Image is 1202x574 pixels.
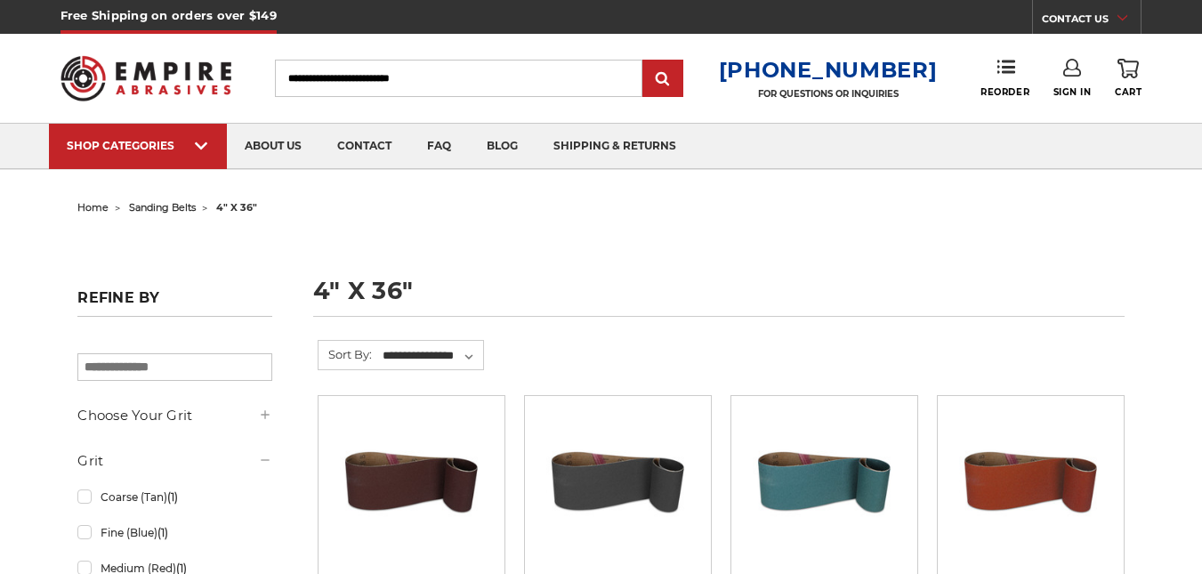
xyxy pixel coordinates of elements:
[216,201,257,214] span: 4" x 36"
[719,88,938,100] p: FOR QUESTIONS OR INQUIRIES
[129,201,196,214] a: sanding belts
[157,526,168,539] span: (1)
[469,124,536,169] a: blog
[546,408,689,551] img: 4" x 36" Silicon Carbide File Belt
[77,201,109,214] a: home
[380,343,483,369] select: Sort By:
[409,124,469,169] a: faq
[331,408,492,570] a: 4" x 36" Aluminum Oxide Sanding Belt
[959,408,1101,551] img: 4" x 36" Ceramic Sanding Belt
[980,86,1029,98] span: Reorder
[319,124,409,169] a: contact
[537,408,698,570] a: 4" x 36" Silicon Carbide File Belt
[719,57,938,83] a: [PHONE_NUMBER]
[950,408,1111,570] a: 4" x 36" Ceramic Sanding Belt
[77,481,271,513] a: Coarse (Tan)
[77,517,271,548] a: Fine (Blue)
[77,289,271,317] h5: Refine by
[167,490,178,504] span: (1)
[227,124,319,169] a: about us
[319,341,372,368] label: Sort By:
[980,59,1029,97] a: Reorder
[77,405,271,426] h5: Choose Your Grit
[1115,59,1141,98] a: Cart
[536,124,694,169] a: shipping & returns
[340,408,482,551] img: 4" x 36" Aluminum Oxide Sanding Belt
[1053,86,1092,98] span: Sign In
[313,279,1125,317] h1: 4" x 36"
[1042,9,1141,34] a: CONTACT US
[77,450,271,472] h5: Grit
[744,408,905,570] a: 4" x 36" Zirconia Sanding Belt
[67,139,209,152] div: SHOP CATEGORIES
[1115,86,1141,98] span: Cart
[753,408,895,551] img: 4" x 36" Zirconia Sanding Belt
[645,61,681,97] input: Submit
[61,44,231,111] img: Empire Abrasives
